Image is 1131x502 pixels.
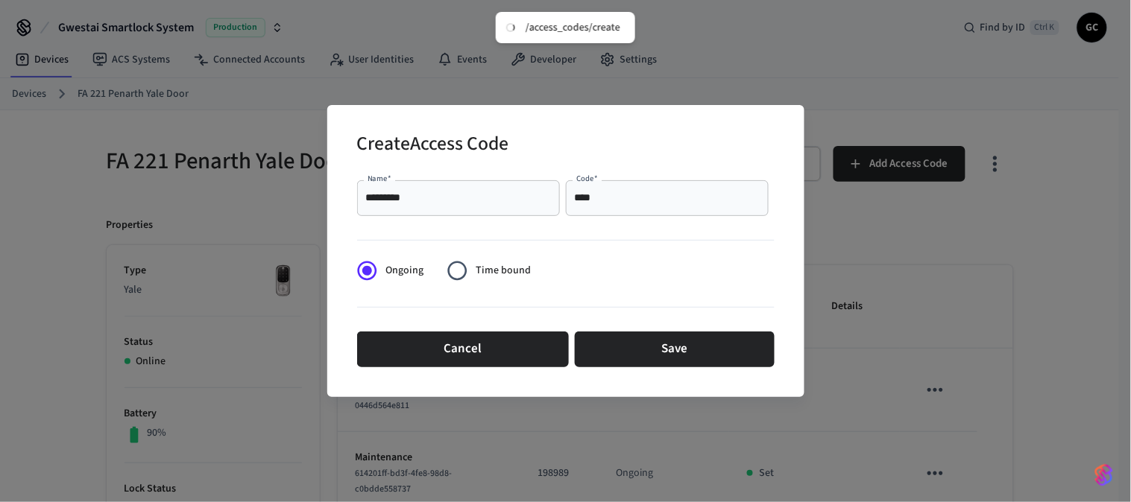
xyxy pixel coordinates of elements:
h2: Create Access Code [357,123,509,168]
img: SeamLogoGradient.69752ec5.svg [1095,463,1113,487]
button: Save [575,331,775,367]
label: Name [368,174,391,185]
span: Ongoing [385,263,423,279]
div: /access_codes/create [526,21,620,34]
span: Time bound [476,263,531,279]
button: Cancel [357,331,569,367]
label: Code [576,174,598,185]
